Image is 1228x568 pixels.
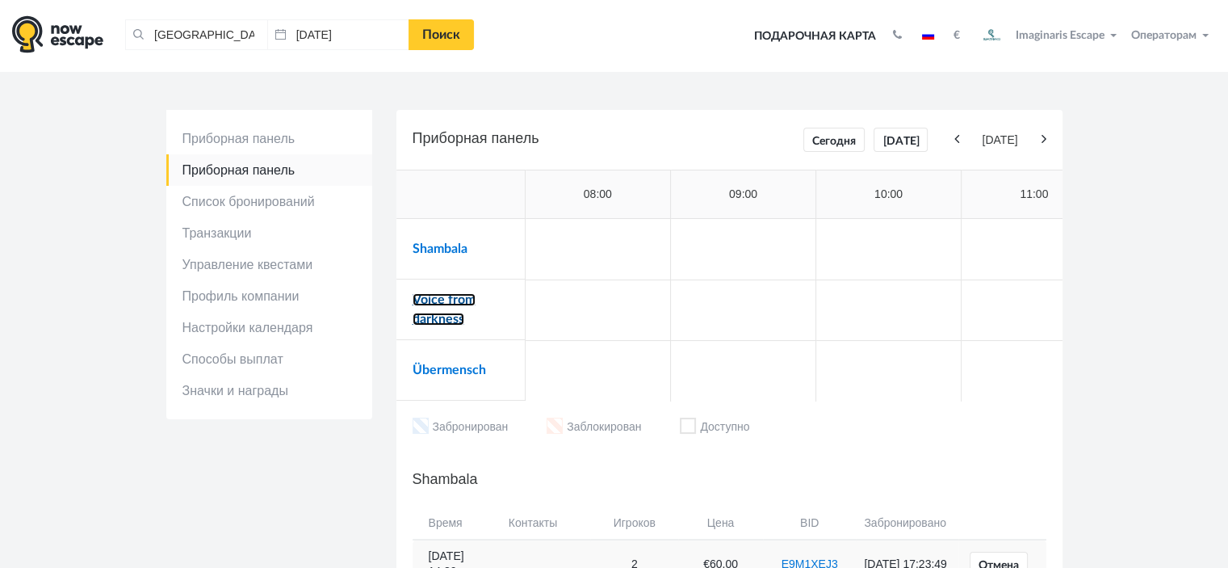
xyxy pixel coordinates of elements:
h5: Приборная панель [413,126,1046,154]
th: BID [763,507,856,540]
a: Приборная панель [166,154,372,186]
button: Операторам [1127,27,1216,44]
th: Цена [678,507,763,540]
a: Приборная панель [166,123,372,154]
h5: Shambala [413,467,1046,491]
img: logo [12,15,103,53]
span: Imaginaris Escape [1016,27,1104,41]
td: 11:00 [962,170,1107,219]
input: Город или название квеста [125,19,267,50]
a: Значки и награды [166,375,372,406]
a: Shambala [413,242,467,255]
a: Сегодня [803,128,865,152]
input: Дата [267,19,409,50]
a: Способы выплат [166,343,372,375]
img: ru.jpg [922,32,934,40]
a: Управление квестами [166,249,372,280]
a: Übermensch [413,364,486,377]
li: Доступно [680,418,749,438]
span: [DATE] [962,133,1037,148]
a: [DATE] [874,128,928,152]
a: Подарочная карта [748,19,882,54]
th: Контакты [501,507,591,540]
th: Забронировано [856,507,958,540]
a: Список бронирований [166,186,372,217]
a: Voice from darkness [413,293,476,326]
a: Поиск [409,19,474,50]
a: Профиль компании [166,280,372,312]
li: Заблокирован [547,418,641,438]
a: Настройки календаря [166,312,372,343]
li: Забронирован [413,418,509,438]
button: € [945,27,968,44]
th: Время [413,507,501,540]
span: Операторам [1131,30,1197,41]
th: Игроков [590,507,678,540]
strong: € [953,30,960,41]
a: Транзакции [166,217,372,249]
button: Imaginaris Escape [972,19,1124,52]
